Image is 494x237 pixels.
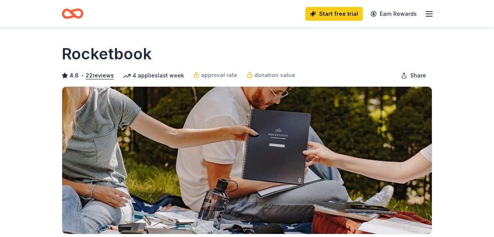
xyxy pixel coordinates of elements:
[366,7,421,21] a: Earn Rewards
[86,71,114,80] button: 22reviews
[123,71,184,80] div: 4 applies last week
[395,68,432,83] button: Share
[193,71,237,80] a: approval rate
[201,71,237,80] span: approval rate
[62,87,432,234] img: Image for Rocketbook
[410,71,426,80] span: Share
[305,7,363,21] a: Start free trial
[81,72,84,79] span: •
[62,43,152,65] h1: Rocketbook
[69,71,79,80] span: 4.6
[62,5,83,23] a: Home
[254,71,295,80] span: donation value
[247,71,295,80] a: donation value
